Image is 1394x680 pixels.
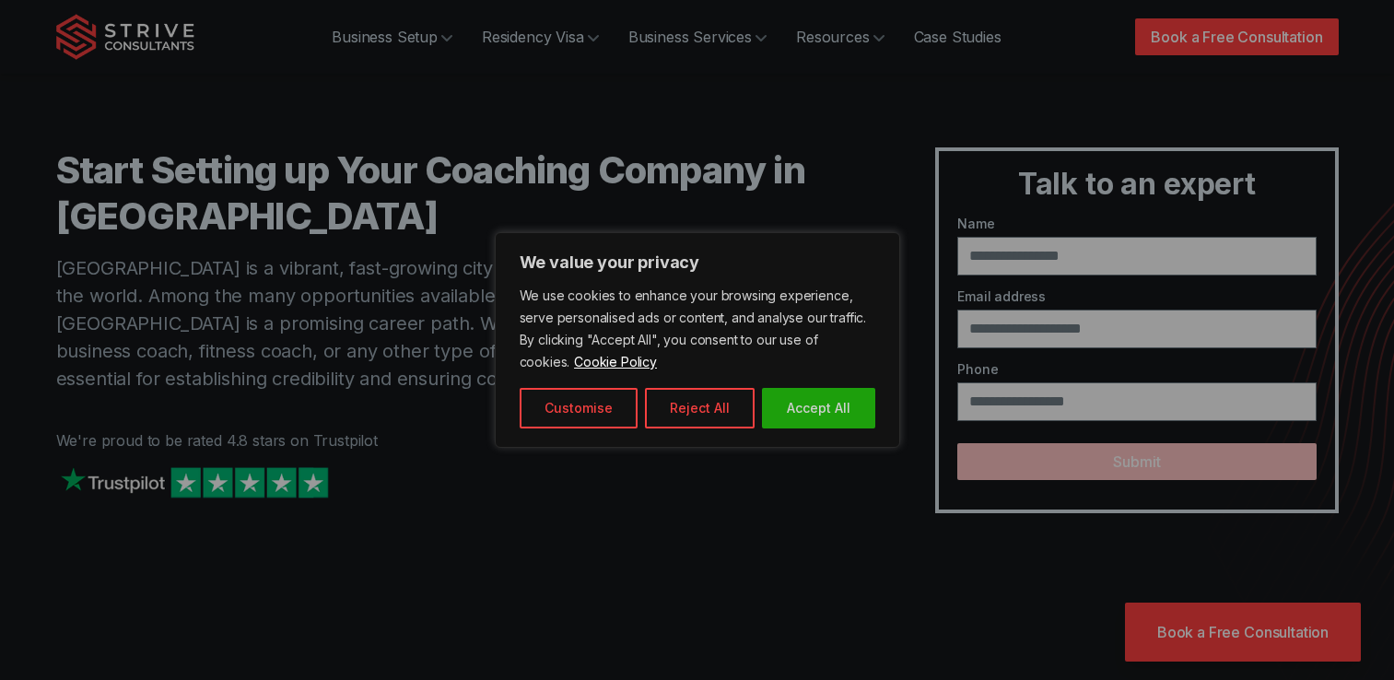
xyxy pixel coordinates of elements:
[520,388,638,428] button: Customise
[645,388,755,428] button: Reject All
[495,232,900,448] div: We value your privacy
[573,353,658,370] a: Cookie Policy
[520,252,875,274] p: We value your privacy
[762,388,875,428] button: Accept All
[520,285,875,373] p: We use cookies to enhance your browsing experience, serve personalised ads or content, and analys...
